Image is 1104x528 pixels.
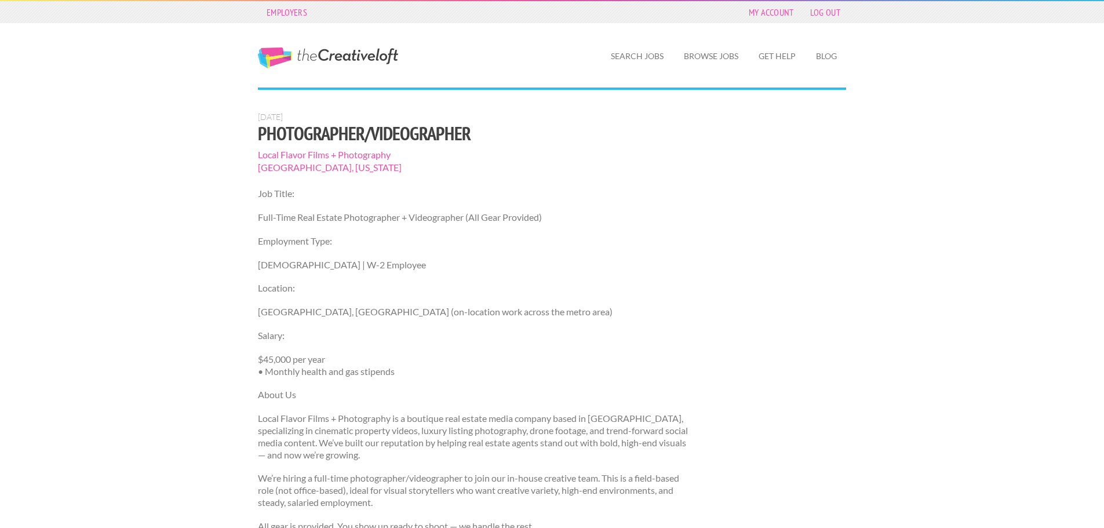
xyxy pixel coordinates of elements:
span: [DATE] [258,112,283,122]
a: Log Out [804,4,846,20]
p: Salary: [258,330,694,342]
span: [GEOGRAPHIC_DATA], [US_STATE] [258,161,694,174]
p: Job Title: [258,188,694,200]
p: About Us [258,389,694,401]
p: Location: [258,282,694,294]
p: Local Flavor Films + Photography is a boutique real estate media company based in [GEOGRAPHIC_DAT... [258,413,694,461]
p: Employment Type: [258,235,694,247]
p: $45,000 per year • Monthly health and gas stipends [258,354,694,378]
a: My Account [743,4,800,20]
a: Get Help [749,43,805,70]
p: [GEOGRAPHIC_DATA], [GEOGRAPHIC_DATA] (on-location work across the metro area) [258,306,694,318]
h1: Photographer/Videographer [258,123,694,144]
span: Local Flavor Films + Photography [258,148,694,161]
a: Browse Jobs [675,43,748,70]
a: Employers [261,4,313,20]
a: Blog [807,43,846,70]
a: Search Jobs [602,43,673,70]
a: The Creative Loft [258,48,398,68]
p: Full-Time Real Estate Photographer + Videographer (All Gear Provided) [258,212,694,224]
p: [DEMOGRAPHIC_DATA] | W-2 Employee [258,259,694,271]
p: We’re hiring a full-time photographer/videographer to join our in-house creative team. This is a ... [258,472,694,508]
